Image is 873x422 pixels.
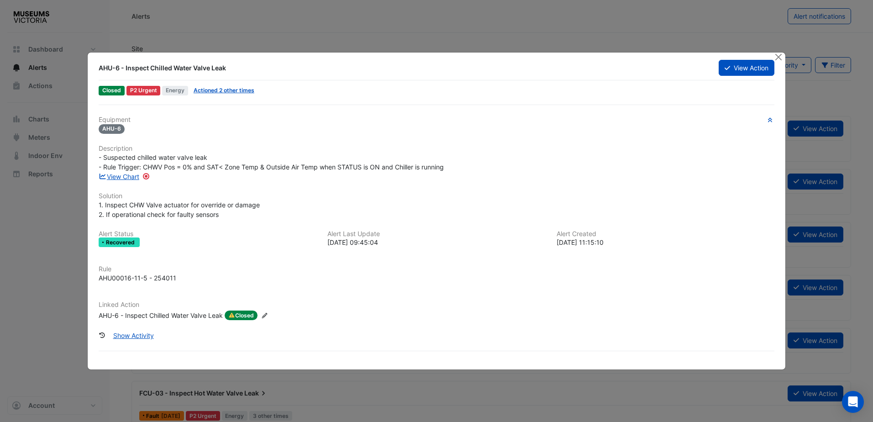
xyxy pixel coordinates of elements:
[99,273,176,283] div: AHU00016-11-5 - 254011
[99,192,774,200] h6: Solution
[99,63,707,73] div: AHU-6 - Inspect Chilled Water Valve Leak
[774,53,784,62] button: Close
[99,301,774,309] h6: Linked Action
[99,311,223,321] div: AHU-6 - Inspect Chilled Water Valve Leak
[126,86,161,95] div: P2 Urgent
[99,153,444,171] span: - Suspected chilled water valve leak - Rule Trigger: CHWV Pos = 0% and SAT< Zone Temp & Outside A...
[225,311,258,321] span: Closed
[194,87,254,94] a: Actioned 2 other times
[327,237,545,247] div: [DATE] 09:45:04
[99,86,125,95] span: Closed
[99,201,260,218] span: 1. Inspect CHW Valve actuator for override or damage 2. If operational check for faulty sensors
[162,86,188,95] span: Energy
[557,230,774,238] h6: Alert Created
[99,230,316,238] h6: Alert Status
[106,240,137,245] span: Recovered
[142,172,150,180] div: Tooltip anchor
[557,237,774,247] div: [DATE] 11:15:10
[842,391,864,413] div: Open Intercom Messenger
[99,173,139,180] a: View Chart
[99,116,774,124] h6: Equipment
[99,124,125,134] span: AHU-6
[99,145,774,153] h6: Description
[107,327,160,343] button: Show Activity
[327,230,545,238] h6: Alert Last Update
[719,60,774,76] button: View Action
[99,265,774,273] h6: Rule
[261,312,268,319] fa-icon: Edit Linked Action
